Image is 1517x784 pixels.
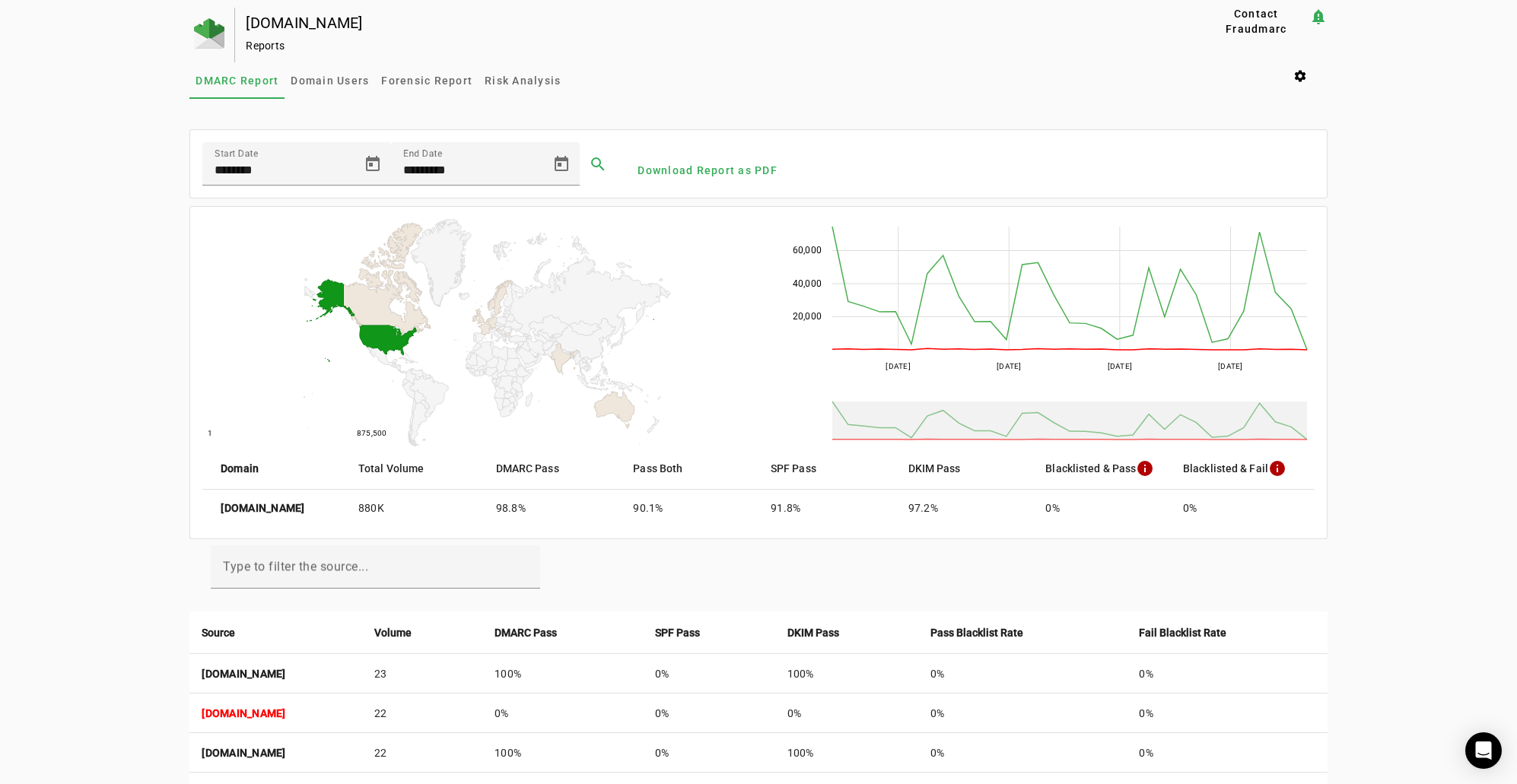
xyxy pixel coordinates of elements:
[202,707,285,719] strong: [DOMAIN_NAME]
[1108,362,1133,370] text: [DATE]
[194,18,224,49] img: Fraudmarc Logo
[643,654,775,694] td: 0%
[291,75,369,86] span: Domain Users
[787,624,839,641] strong: DKIM Pass
[1171,447,1315,490] mat-header-cell: Blacklisted & Fail
[482,694,643,733] td: 0%
[775,694,918,733] td: 0%
[918,694,1127,733] td: 0%
[643,694,775,733] td: 0%
[896,490,1034,526] mat-cell: 97.2%
[1033,490,1171,526] mat-cell: 0%
[208,429,212,437] text: 1
[221,500,304,516] strong: [DOMAIN_NAME]
[775,733,918,773] td: 100%
[495,624,557,641] strong: DMARC Pass
[621,447,758,490] mat-header-cell: Pass Both
[246,38,1154,53] div: Reports
[202,624,235,641] strong: Source
[215,148,258,159] mat-label: Start Date
[1033,447,1171,490] mat-header-cell: Blacklisted & Pass
[793,311,822,322] text: 20,000
[631,157,784,184] button: Download Report as PDF
[918,733,1127,773] td: 0%
[1268,459,1286,478] mat-icon: info
[362,733,482,773] td: 22
[479,62,567,99] a: Risk Analysis
[1204,8,1309,35] button: Contact Fraudmarc
[1127,733,1327,773] td: 0%
[758,490,896,526] mat-cell: 91.8%
[793,278,822,289] text: 40,000
[1218,362,1243,370] text: [DATE]
[246,15,1154,30] div: [DOMAIN_NAME]
[918,654,1127,694] td: 0%
[346,447,484,490] mat-header-cell: Total Volume
[357,429,387,437] text: 875,500
[362,654,482,694] td: 23
[374,624,470,641] div: Volume
[543,146,580,183] button: Open calendar
[202,624,350,641] div: Source
[202,747,285,759] strong: [DOMAIN_NAME]
[374,624,412,641] strong: Volume
[775,654,918,694] td: 100%
[930,624,1023,641] strong: Pass Blacklist Rate
[1136,459,1154,478] mat-icon: info
[223,560,368,574] mat-label: Type to filter the source...
[1171,490,1315,526] mat-cell: 0%
[1139,624,1226,641] strong: Fail Blacklist Rate
[787,624,906,641] div: DKIM Pass
[1127,694,1327,733] td: 0%
[202,219,762,447] svg: A chart.
[1465,732,1502,769] div: Open Intercom Messenger
[621,490,758,526] mat-cell: 90.1%
[997,362,1022,370] text: [DATE]
[375,62,479,99] a: Forensic Report
[221,460,259,477] strong: Domain
[495,624,631,641] div: DMARC Pass
[362,694,482,733] td: 22
[655,624,700,641] strong: SPF Pass
[758,447,896,490] mat-header-cell: SPF Pass
[196,75,278,86] span: DMARC Report
[285,62,375,99] a: Domain Users
[202,668,285,680] strong: [DOMAIN_NAME]
[346,490,484,526] mat-cell: 880K
[484,447,622,490] mat-header-cell: DMARC Pass
[189,62,285,99] a: DMARC Report
[793,245,822,256] text: 60,000
[655,624,763,641] div: SPF Pass
[1139,624,1315,641] div: Fail Blacklist Rate
[1309,8,1328,26] mat-icon: notification_important
[482,654,643,694] td: 100%
[1210,6,1303,37] span: Contact Fraudmarc
[355,146,391,183] button: Open calendar
[485,75,561,86] span: Risk Analysis
[482,733,643,773] td: 100%
[886,362,911,370] text: [DATE]
[403,148,442,159] mat-label: End Date
[638,163,778,178] span: Download Report as PDF
[1127,654,1327,694] td: 0%
[643,733,775,773] td: 0%
[484,490,622,526] mat-cell: 98.8%
[930,624,1115,641] div: Pass Blacklist Rate
[381,75,472,86] span: Forensic Report
[896,447,1034,490] mat-header-cell: DKIM Pass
